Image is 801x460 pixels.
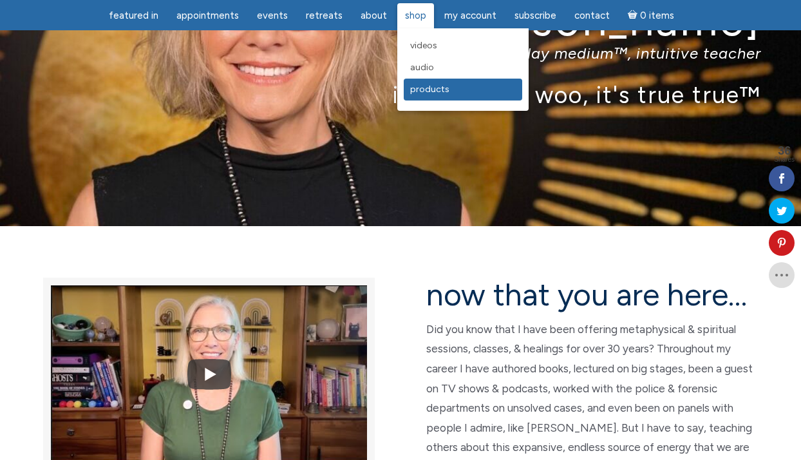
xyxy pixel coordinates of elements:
[169,3,247,28] a: Appointments
[249,3,296,28] a: Events
[410,40,437,51] span: Videos
[507,3,564,28] a: Subscribe
[437,3,504,28] a: My Account
[574,10,610,21] span: Contact
[404,35,522,57] a: Videos
[405,10,426,21] span: Shop
[353,3,395,28] a: About
[514,10,556,21] span: Subscribe
[101,3,166,28] a: featured in
[298,3,350,28] a: Retreats
[410,62,434,73] span: Audio
[620,2,682,28] a: Cart0 items
[257,10,288,21] span: Events
[404,57,522,79] a: Audio
[40,81,761,108] p: it's not woo woo, it's true true™
[40,44,761,62] p: the everyday medium™, intuitive teacher
[640,11,674,21] span: 0 items
[774,157,795,163] span: Shares
[397,3,434,28] a: Shop
[774,145,795,157] span: 36
[628,10,640,21] i: Cart
[426,278,758,312] h2: now that you are here…
[444,10,496,21] span: My Account
[361,10,387,21] span: About
[567,3,617,28] a: Contact
[109,10,158,21] span: featured in
[176,10,239,21] span: Appointments
[306,10,343,21] span: Retreats
[404,79,522,101] a: Products
[410,84,449,95] span: Products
